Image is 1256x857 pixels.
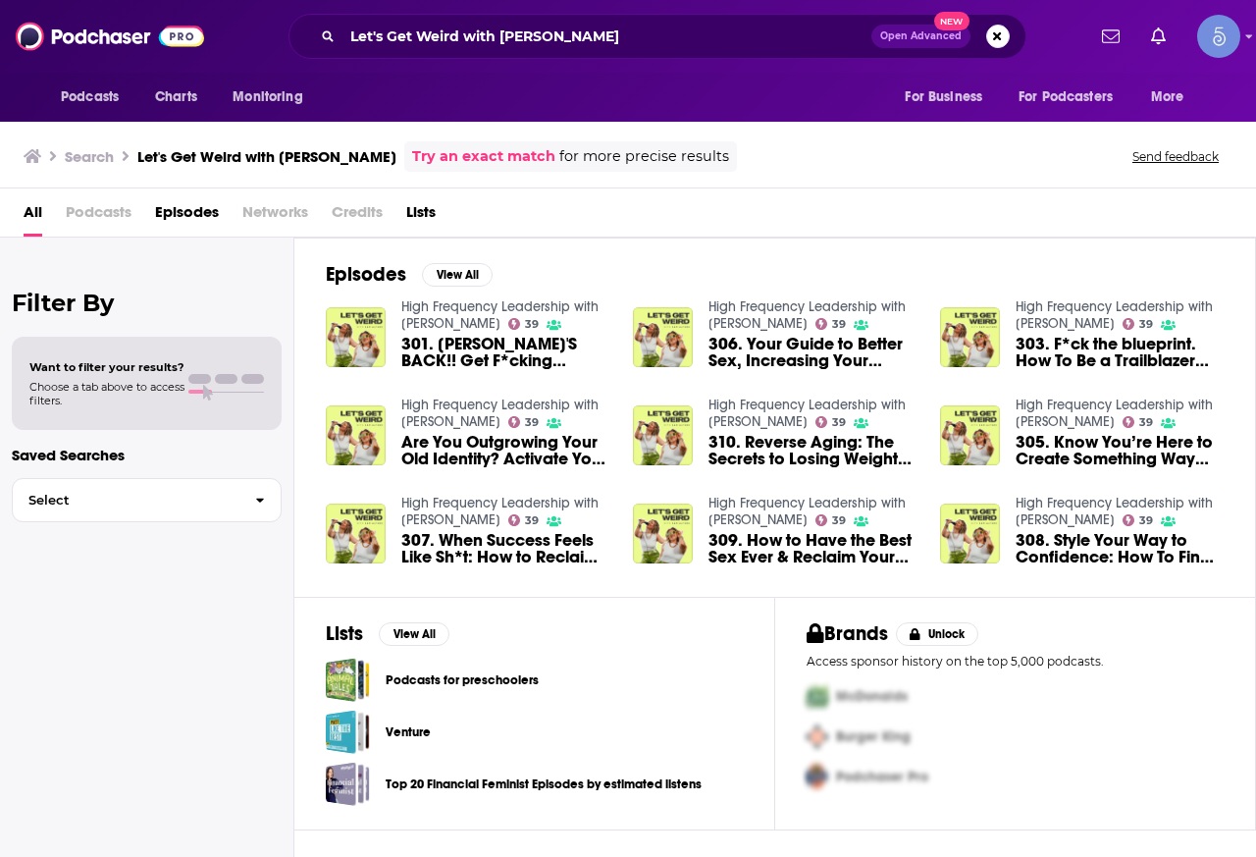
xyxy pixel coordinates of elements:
a: 310. Reverse Aging: The Secrets to Losing Weight and Feeling Younger after 45 ft. Lisa Garrett [708,434,916,467]
img: Second Pro Logo [799,717,836,757]
span: 39 [1139,516,1153,525]
a: Top 20 Financial Feminist Episodes by estimated listens [326,762,370,806]
span: 39 [525,516,539,525]
img: 305. Know You’re Here to Create Something Way Bigger Than You? Listen to this Story with Shannon ... [940,405,1000,465]
a: 303. F*ck the blueprint. How To Be a Trailblazer and Create ONLY What You Can Create [1016,336,1224,369]
span: McDonalds [836,688,908,705]
span: New [934,12,969,30]
a: 39 [1123,416,1154,428]
a: Podcasts for preschoolers [386,670,539,691]
span: Charts [155,83,197,111]
a: Venture [326,710,370,754]
a: High Frequency Leadership with Samantha Warren [708,495,906,528]
span: Are You Outgrowing Your Old Identity? Activate Your Fullest Expression & Co-Create Your Vision wi... [401,434,609,467]
span: Choose a tab above to access filters. [29,380,184,407]
a: High Frequency Leadership with Samantha Warren [401,495,599,528]
a: High Frequency Leadership with Samantha Warren [1016,298,1213,332]
a: 306. Your Guide to Better Sex, Increasing Your Ability to Receive & An Unapologetic Life ft. Dr. ... [708,336,916,369]
img: 308. Style Your Way to Confidence: How To Find Your Authentic Style without Apology ft. Brianna Galm [940,504,1000,563]
a: All [24,196,42,237]
button: Unlock [896,622,979,646]
h2: Lists [326,621,363,646]
span: 39 [1139,418,1153,427]
span: Credits [332,196,383,237]
span: Want to filter your results? [29,360,184,374]
a: High Frequency Leadership with Samantha Warren [401,397,599,430]
span: For Podcasters [1019,83,1113,111]
button: View All [379,622,449,646]
a: Podcasts for preschoolers [326,658,370,702]
button: open menu [219,79,328,116]
span: Podchaser Pro [836,769,928,785]
img: 301. SAM'S BACK!! Get F*cking WEIRD, Reclaim Your Truth & Join The GREEN ROOM [326,307,386,367]
img: User Profile [1197,15,1240,58]
button: Show profile menu [1197,15,1240,58]
a: 310. Reverse Aging: The Secrets to Losing Weight and Feeling Younger after 45 ft. Lisa Garrett [633,405,693,465]
span: 39 [832,320,846,329]
a: 39 [508,318,540,330]
a: High Frequency Leadership with Samantha Warren [401,298,599,332]
span: More [1151,83,1184,111]
span: 39 [525,418,539,427]
a: Episodes [155,196,219,237]
h2: Episodes [326,262,406,287]
a: Charts [142,79,209,116]
span: 310. Reverse Aging: The Secrets to Losing Weight and Feeling Younger after 45 ft. [PERSON_NAME] [708,434,916,467]
div: Search podcasts, credits, & more... [288,14,1026,59]
input: Search podcasts, credits, & more... [342,21,871,52]
span: 301. [PERSON_NAME]'S BACK!! Get F*cking WEIRD, Reclaim Your Truth & Join The GREEN ROOM [401,336,609,369]
button: View All [422,263,493,287]
a: 308. Style Your Way to Confidence: How To Find Your Authentic Style without Apology ft. Brianna Galm [1016,532,1224,565]
a: 39 [815,416,847,428]
span: 306. Your Guide to Better Sex, Increasing Your Ability to Receive & An Unapologetic Life ft. [PER... [708,336,916,369]
span: 39 [832,516,846,525]
img: Third Pro Logo [799,757,836,797]
a: 309. How to Have the Best Sex Ever & Reclaim Your Libido with The Libido Fairy, Hannah Johnson [708,532,916,565]
span: Logged in as Spiral5-G1 [1197,15,1240,58]
a: 39 [1123,514,1154,526]
a: High Frequency Leadership with Samantha Warren [708,298,906,332]
p: Saved Searches [12,446,282,464]
a: 39 [508,514,540,526]
a: High Frequency Leadership with Samantha Warren [1016,397,1213,430]
a: Lists [406,196,436,237]
img: 309. How to Have the Best Sex Ever & Reclaim Your Libido with The Libido Fairy, Hannah Johnson [633,504,693,563]
a: ListsView All [326,621,449,646]
a: 307. When Success Feels Like Sh*t: How to Reclaim Your Joy & Creative Power ft. Shawna Poliziani [401,532,609,565]
a: Show notifications dropdown [1143,20,1174,53]
span: 305. Know You’re Here to Create Something Way Bigger Than You? Listen to this Story with [PERSON_... [1016,434,1224,467]
img: Podchaser - Follow, Share and Rate Podcasts [16,18,204,55]
span: Select [13,494,239,507]
span: Networks [242,196,308,237]
span: Burger King [836,728,911,745]
a: Venture [386,722,431,743]
span: Open Advanced [880,31,962,41]
button: open menu [891,79,1007,116]
img: 306. Your Guide to Better Sex, Increasing Your Ability to Receive & An Unapologetic Life ft. Dr. ... [633,307,693,367]
h2: Brands [807,621,888,646]
span: For Business [905,83,982,111]
span: for more precise results [559,145,729,168]
a: 301. SAM'S BACK!! Get F*cking WEIRD, Reclaim Your Truth & Join The GREEN ROOM [401,336,609,369]
button: Send feedback [1126,148,1225,165]
button: open menu [47,79,144,116]
span: 39 [1139,320,1153,329]
a: High Frequency Leadership with Samantha Warren [1016,495,1213,528]
a: Try an exact match [412,145,555,168]
img: 307. When Success Feels Like Sh*t: How to Reclaim Your Joy & Creative Power ft. Shawna Poliziani [326,504,386,563]
span: Monitoring [233,83,302,111]
img: Are You Outgrowing Your Old Identity? Activate Your Fullest Expression & Co-Create Your Vision wi... [326,405,386,465]
a: High Frequency Leadership with Samantha Warren [708,397,906,430]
